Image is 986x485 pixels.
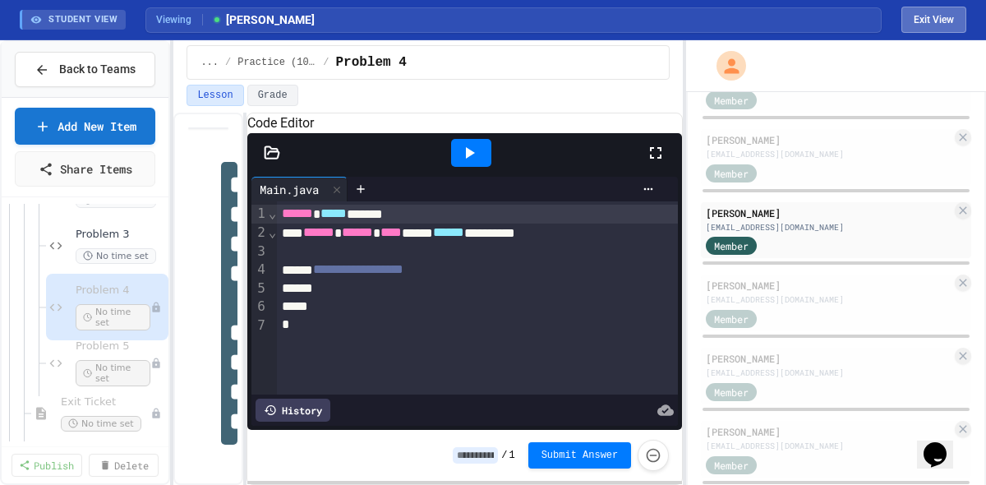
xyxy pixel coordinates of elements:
span: Member [714,93,749,108]
div: Unpublished [150,302,162,313]
div: 3 [251,242,268,261]
button: Lesson [187,85,243,106]
button: Back to Teams [15,52,155,87]
span: / [501,449,507,462]
span: [PERSON_NAME] [211,12,315,29]
span: Member [714,385,749,400]
button: Grade [247,85,298,106]
span: Fold line [268,224,278,240]
span: No time set [76,304,150,330]
span: ... [200,56,219,69]
span: Exit Ticket [61,395,150,409]
span: No time set [76,248,156,264]
div: 7 [251,316,268,335]
div: Unpublished [150,408,162,419]
button: Exit student view [901,7,966,33]
span: Problem 4 [335,53,406,72]
div: [PERSON_NAME] [706,206,951,220]
span: Fold line [268,206,278,221]
div: [EMAIL_ADDRESS][DOMAIN_NAME] [706,221,951,233]
span: STUDENT VIEW [48,13,117,27]
div: 6 [251,298,268,316]
a: Share Items [15,151,155,187]
span: / [323,56,329,69]
div: Main.java [251,177,348,201]
span: Back to Teams [59,61,136,78]
div: [EMAIL_ADDRESS][DOMAIN_NAME] [706,148,951,160]
div: [PERSON_NAME] [706,278,951,293]
span: Problem 3 [76,228,165,242]
span: No time set [76,360,150,386]
button: Force resubmission of student's answer (Admin only) [638,440,669,471]
div: [PERSON_NAME] [706,424,951,439]
a: Delete [89,454,159,477]
span: Problem 5 [76,339,150,353]
div: [PERSON_NAME] [706,351,951,366]
span: Viewing [156,12,203,27]
h6: Code Editor [247,113,682,133]
div: 2 [251,224,268,242]
a: Publish [12,454,82,477]
div: Unpublished [150,358,162,369]
span: No time set [61,416,141,432]
iframe: chat widget [917,419,970,469]
span: Member [714,312,749,326]
span: Member [714,238,749,253]
button: Submit Answer [528,442,632,469]
div: [EMAIL_ADDRESS][DOMAIN_NAME] [706,440,951,452]
div: [EMAIL_ADDRESS][DOMAIN_NAME] [706,367,951,379]
span: Member [714,458,749,473]
div: 5 [251,279,268,298]
span: Practice (10 mins) [237,56,316,69]
div: [PERSON_NAME] [706,132,951,147]
span: / [225,56,231,69]
span: Member [714,166,749,181]
a: Add New Item [15,108,155,145]
span: Problem 4 [76,284,150,298]
div: My Account [699,47,750,85]
div: 1 [251,205,268,224]
div: History [256,399,330,422]
div: [EMAIL_ADDRESS][DOMAIN_NAME] [706,293,951,306]
span: Submit Answer [541,449,619,462]
div: Main.java [251,181,327,198]
span: 1 [509,449,514,462]
div: 4 [251,261,268,279]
